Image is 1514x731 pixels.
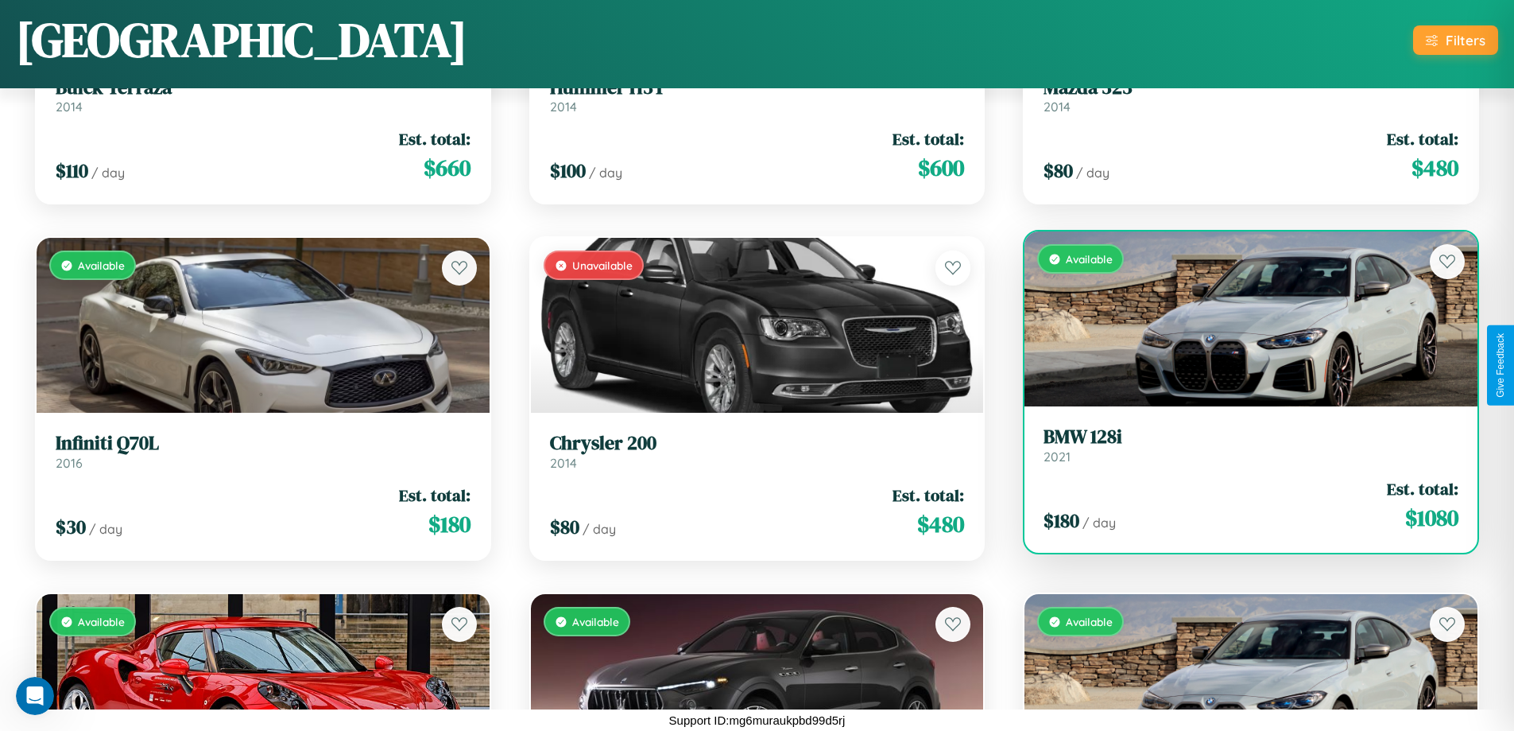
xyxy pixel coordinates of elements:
[550,99,577,115] span: 2014
[550,157,586,184] span: $ 100
[399,484,470,507] span: Est. total:
[1082,515,1116,531] span: / day
[1044,99,1071,115] span: 2014
[1044,157,1073,184] span: $ 80
[56,432,470,455] h3: Infiniti Q70L
[572,615,619,628] span: Available
[89,521,122,537] span: / day
[16,7,467,72] h1: [GEOGRAPHIC_DATA]
[56,99,83,115] span: 2014
[550,455,577,471] span: 2014
[56,455,83,471] span: 2016
[1076,165,1109,181] span: / day
[550,514,579,540] span: $ 80
[550,76,965,115] a: Hummer H3T2014
[1044,507,1079,534] span: $ 180
[893,127,964,150] span: Est. total:
[1044,76,1458,115] a: Mazda 3232014
[1044,426,1458,465] a: BMW 128i2021
[1495,333,1506,398] div: Give Feedback
[1044,449,1071,465] span: 2021
[56,157,88,184] span: $ 110
[91,165,125,181] span: / day
[589,165,622,181] span: / day
[669,710,846,731] p: Support ID: mg6muraukpbd99d5rj
[78,615,125,628] span: Available
[56,514,86,540] span: $ 30
[893,484,964,507] span: Est. total:
[1066,615,1113,628] span: Available
[1387,477,1458,500] span: Est. total:
[550,432,965,455] h3: Chrysler 200
[550,432,965,471] a: Chrysler 2002014
[1405,502,1458,534] span: $ 1080
[1446,32,1485,49] div: Filters
[424,152,470,184] span: $ 660
[1387,127,1458,150] span: Est. total:
[1044,426,1458,449] h3: BMW 128i
[1066,252,1113,266] span: Available
[56,432,470,471] a: Infiniti Q70L2016
[1411,152,1458,184] span: $ 480
[399,127,470,150] span: Est. total:
[918,152,964,184] span: $ 600
[16,677,54,715] iframe: Intercom live chat
[917,508,964,540] span: $ 480
[78,259,125,272] span: Available
[428,508,470,540] span: $ 180
[583,521,616,537] span: / day
[56,76,470,115] a: Buick Terraza2014
[572,259,633,272] span: Unavailable
[1413,25,1498,55] button: Filters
